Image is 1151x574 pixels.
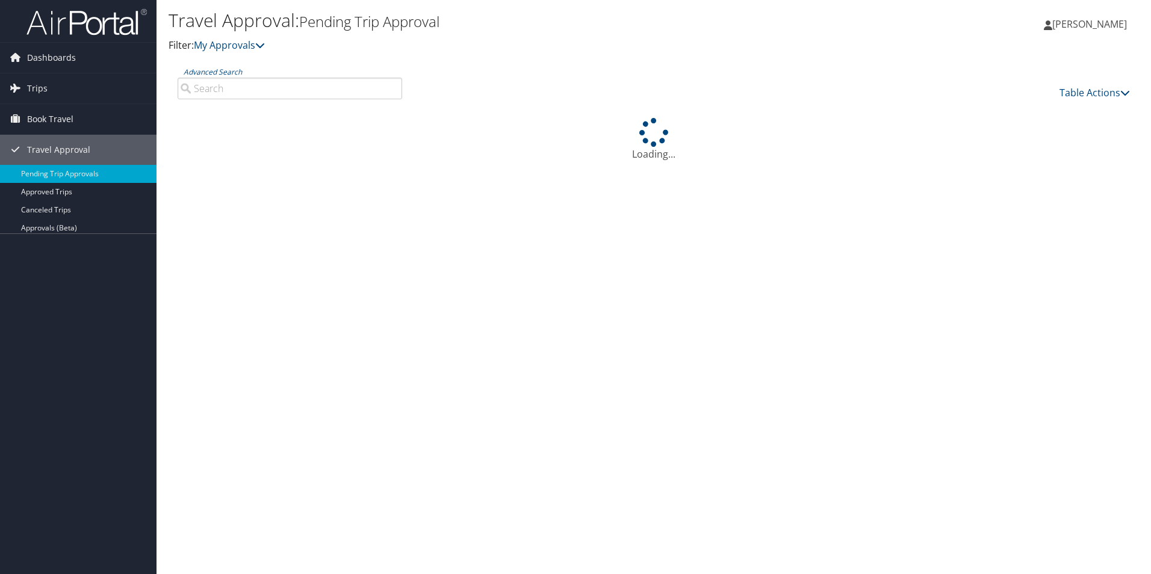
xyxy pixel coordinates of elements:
span: Trips [27,73,48,103]
p: Filter: [169,38,816,54]
span: Dashboards [27,43,76,73]
span: Book Travel [27,104,73,134]
span: Travel Approval [27,135,90,165]
span: [PERSON_NAME] [1052,17,1127,31]
a: [PERSON_NAME] [1044,6,1139,42]
input: Advanced Search [178,78,402,99]
a: My Approvals [194,39,265,52]
h1: Travel Approval: [169,8,816,33]
div: Loading... [169,118,1139,161]
img: airportal-logo.png [26,8,147,36]
small: Pending Trip Approval [299,11,439,31]
a: Advanced Search [184,67,242,77]
a: Table Actions [1059,86,1130,99]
